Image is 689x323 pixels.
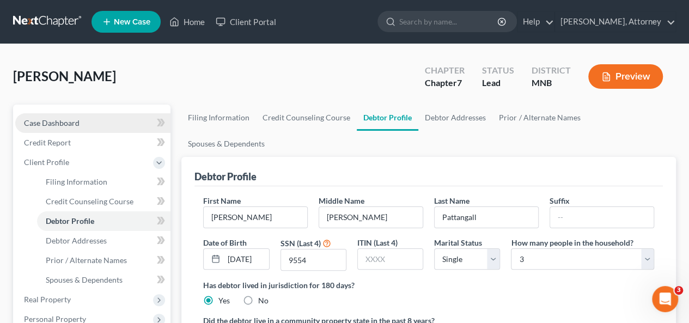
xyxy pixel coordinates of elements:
[24,138,71,147] span: Credit Report
[46,216,94,226] span: Debtor Profile
[258,295,269,306] label: No
[358,249,423,270] input: XXXX
[24,295,71,304] span: Real Property
[37,211,170,231] a: Debtor Profile
[482,64,514,77] div: Status
[435,207,538,228] input: --
[399,11,499,32] input: Search by name...
[511,237,633,248] label: How many people in the household?
[181,105,256,131] a: Filing Information
[550,195,570,206] label: Suffix
[37,251,170,270] a: Prior / Alternate Names
[674,286,683,295] span: 3
[434,195,470,206] label: Last Name
[15,113,170,133] a: Case Dashboard
[425,77,465,89] div: Chapter
[210,12,281,32] a: Client Portal
[357,237,398,248] label: ITIN (Last 4)
[492,105,587,131] a: Prior / Alternate Names
[281,237,321,249] label: SSN (Last 4)
[517,12,554,32] a: Help
[555,12,675,32] a: [PERSON_NAME], Attorney
[24,118,80,127] span: Case Dashboard
[532,64,571,77] div: District
[13,68,116,84] span: [PERSON_NAME]
[281,249,346,270] input: XXXX
[46,236,107,245] span: Debtor Addresses
[357,105,418,131] a: Debtor Profile
[46,275,123,284] span: Spouses & Dependents
[434,237,482,248] label: Marital Status
[203,237,247,248] label: Date of Birth
[457,77,462,88] span: 7
[319,207,423,228] input: M.I
[37,231,170,251] a: Debtor Addresses
[24,157,69,167] span: Client Profile
[418,105,492,131] a: Debtor Addresses
[425,64,465,77] div: Chapter
[550,207,654,228] input: --
[203,195,241,206] label: First Name
[194,170,257,183] div: Debtor Profile
[114,18,150,26] span: New Case
[319,195,364,206] label: Middle Name
[37,192,170,211] a: Credit Counseling Course
[532,77,571,89] div: MNB
[256,105,357,131] a: Credit Counseling Course
[482,77,514,89] div: Lead
[203,279,654,291] label: Has debtor lived in jurisdiction for 180 days?
[37,270,170,290] a: Spouses & Dependents
[46,177,107,186] span: Filing Information
[224,249,269,270] input: MM/DD/YYYY
[218,295,230,306] label: Yes
[588,64,663,89] button: Preview
[652,286,678,312] iframe: Intercom live chat
[164,12,210,32] a: Home
[15,133,170,153] a: Credit Report
[37,172,170,192] a: Filing Information
[46,197,133,206] span: Credit Counseling Course
[46,255,127,265] span: Prior / Alternate Names
[204,207,307,228] input: --
[181,131,271,157] a: Spouses & Dependents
